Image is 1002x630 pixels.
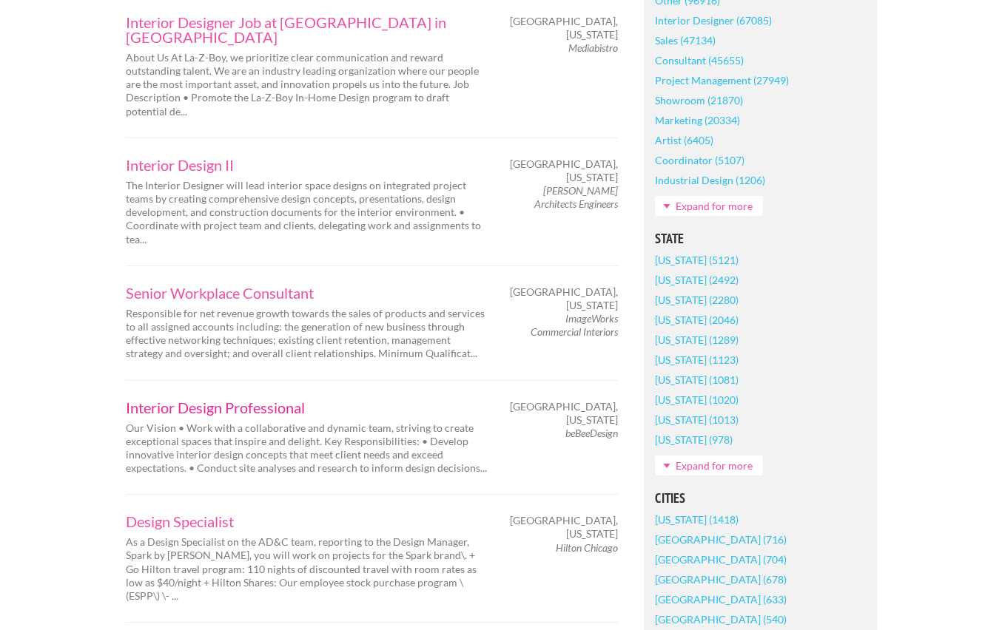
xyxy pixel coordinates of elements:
em: beBeeDesign [565,427,618,439]
a: [GEOGRAPHIC_DATA] (633) [655,589,787,609]
a: Design Specialist [126,514,488,529]
p: About Us At La-Z-Boy, we prioritize clear communication and reward outstanding talent. We are an ... [126,51,488,118]
a: [US_STATE] (5121) [655,250,739,270]
a: Industrial Design (1206) [655,170,765,190]
span: [GEOGRAPHIC_DATA], [US_STATE] [510,514,618,541]
a: Interior Designer Job at [GEOGRAPHIC_DATA] in [GEOGRAPHIC_DATA] [126,15,488,44]
a: Interior Designer (67085) [655,10,772,30]
a: [US_STATE] (1013) [655,410,739,430]
a: Artist (6405) [655,130,713,150]
a: [US_STATE] (2492) [655,270,739,290]
a: [US_STATE] (1081) [655,370,739,390]
span: [GEOGRAPHIC_DATA], [US_STATE] [510,400,618,427]
a: Marketing (20334) [655,110,740,130]
a: Consultant (45655) [655,50,744,70]
a: Interior Design II [126,157,488,172]
p: As a Design Specialist on the AD&C team, reporting to the Design Manager, Spark by [PERSON_NAME],... [126,535,488,603]
span: [GEOGRAPHIC_DATA], [US_STATE] [510,285,618,312]
a: [US_STATE] (1123) [655,350,739,370]
a: [US_STATE] (2280) [655,290,739,310]
a: Project Management (27949) [655,70,789,90]
a: [US_STATE] (1020) [655,390,739,410]
a: [GEOGRAPHIC_DATA] (704) [655,549,787,569]
h5: State [655,232,866,245]
span: [GEOGRAPHIC_DATA], [US_STATE] [510,15,618,41]
a: [GEOGRAPHIC_DATA] (716) [655,529,787,549]
a: Showroom (21870) [655,90,743,110]
a: [GEOGRAPHIC_DATA] (678) [655,569,787,589]
a: Coordinator (5107) [655,150,744,170]
a: Interior Design Professional [126,400,488,415]
a: Expand for more [655,196,763,216]
a: Senior Workplace Consultant [126,285,488,300]
a: Expand for more [655,455,763,475]
p: The Interior Designer will lead interior space designs on integrated project teams by creating co... [126,179,488,246]
a: [US_STATE] (1418) [655,509,739,529]
a: [US_STATE] (2046) [655,310,739,330]
em: ImageWorks Commercial Interiors [531,312,618,338]
em: [PERSON_NAME] Architects Engineers [534,184,618,210]
a: [US_STATE] (978) [655,430,733,450]
p: Responsible for net revenue growth towards the sales of products and services to all assigned acc... [126,307,488,361]
span: [GEOGRAPHIC_DATA], [US_STATE] [510,157,618,184]
h5: Cities [655,492,866,505]
em: Mediabistro [568,41,618,54]
p: Our Vision • Work with a collaborative and dynamic team, striving to create exceptional spaces th... [126,421,488,475]
em: Hilton Chicago [556,541,618,554]
a: [GEOGRAPHIC_DATA] (540) [655,609,787,629]
a: Sales (47134) [655,30,716,50]
a: [US_STATE] (1289) [655,330,739,350]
